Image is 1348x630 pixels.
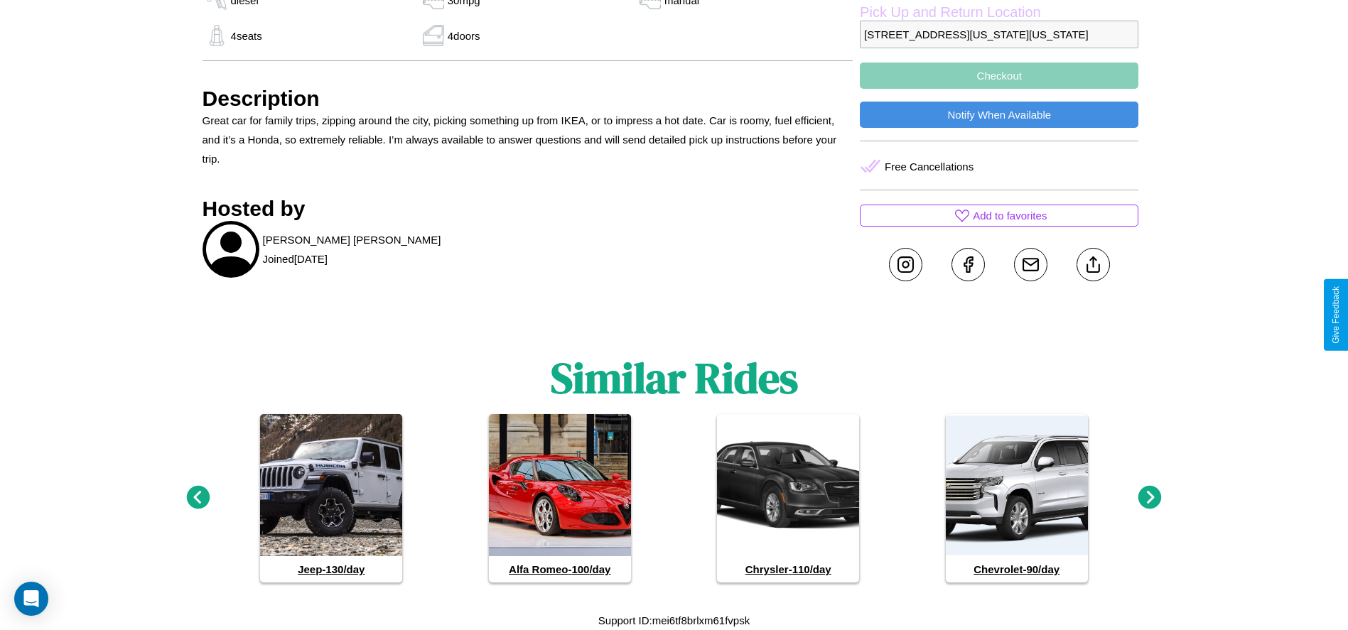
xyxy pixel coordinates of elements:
[551,349,798,407] h1: Similar Rides
[717,414,859,582] a: Chrysler-110/day
[231,26,262,45] p: 4 seats
[203,87,853,111] h3: Description
[489,556,631,582] h4: Alfa Romeo - 100 /day
[860,4,1138,21] label: Pick Up and Return Location
[860,205,1138,227] button: Add to favorites
[946,414,1088,582] a: Chevrolet-90/day
[717,556,859,582] h4: Chrysler - 110 /day
[419,25,448,46] img: gas
[263,249,328,268] p: Joined [DATE]
[860,63,1138,89] button: Checkout
[946,556,1088,582] h4: Chevrolet - 90 /day
[260,414,402,582] a: Jeep-130/day
[1331,286,1341,344] div: Give Feedback
[598,611,750,630] p: Support ID: mei6tf8brlxm61fvpsk
[14,582,48,616] div: Open Intercom Messenger
[203,197,853,221] h3: Hosted by
[260,556,402,582] h4: Jeep - 130 /day
[860,21,1138,48] p: [STREET_ADDRESS][US_STATE][US_STATE]
[263,230,441,249] p: [PERSON_NAME] [PERSON_NAME]
[860,102,1138,128] button: Notify When Available
[489,414,631,582] a: Alfa Romeo-100/day
[973,206,1047,225] p: Add to favorites
[885,157,974,176] p: Free Cancellations
[203,111,853,168] p: Great car for family trips, zipping around the city, picking something up from IKEA, or to impres...
[448,26,480,45] p: 4 doors
[203,25,231,46] img: gas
